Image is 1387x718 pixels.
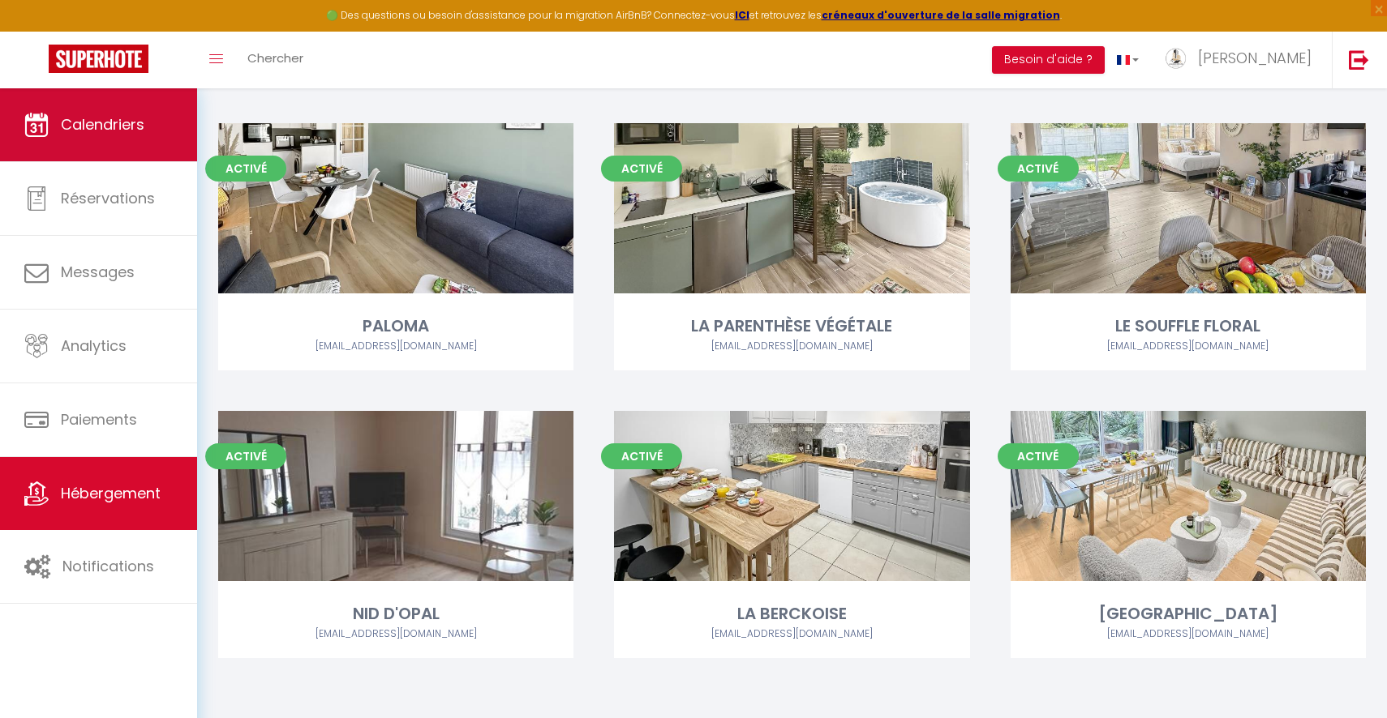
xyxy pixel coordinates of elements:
span: Analytics [61,335,127,356]
span: Activé [601,443,682,469]
a: ICI [735,8,749,22]
span: Activé [601,156,682,182]
span: Activé [998,156,1079,182]
div: LE SOUFFLE FLORAL [1011,314,1366,339]
iframe: Chat [1318,645,1375,706]
span: Activé [205,443,286,469]
button: Besoin d'aide ? [992,46,1105,74]
img: logout [1349,49,1369,70]
div: Airbnb [614,339,969,354]
img: Super Booking [49,45,148,73]
div: LA BERCKOISE [614,601,969,626]
div: Airbnb [218,626,573,642]
span: Réservations [61,188,155,208]
span: Calendriers [61,114,144,135]
div: Airbnb [614,626,969,642]
span: Notifications [62,556,154,576]
div: NID D'OPAL [218,601,573,626]
span: [PERSON_NAME] [1198,48,1312,68]
div: PALOMA [218,314,573,339]
span: Activé [205,156,286,182]
div: Airbnb [1011,626,1366,642]
button: Ouvrir le widget de chat LiveChat [13,6,62,55]
span: Hébergement [61,483,161,503]
a: créneaux d'ouverture de la salle migration [822,8,1060,22]
div: LA PARENTHÈSE VÉGÉTALE [614,314,969,339]
div: Airbnb [218,339,573,354]
span: Messages [61,262,135,282]
div: Airbnb [1011,339,1366,354]
span: Chercher [247,49,303,66]
a: Chercher [235,32,316,88]
div: [GEOGRAPHIC_DATA] [1011,601,1366,626]
span: Activé [998,443,1079,469]
a: ... [PERSON_NAME] [1151,32,1332,88]
span: Paiements [61,409,137,430]
img: ... [1163,46,1187,71]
